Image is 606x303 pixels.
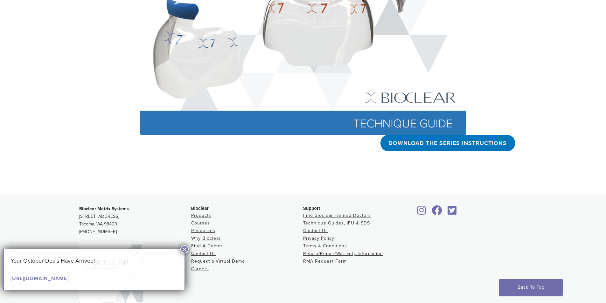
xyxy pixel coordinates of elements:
a: Courses [191,220,210,226]
a: Find A Doctor [191,243,223,249]
a: Contact Us [191,251,216,256]
a: Products [191,213,211,218]
span: Bioclear [191,206,209,211]
a: [URL][DOMAIN_NAME] [10,275,69,282]
a: Find Bioclear Trained Doctors [303,213,371,218]
p: Your October Deals Have Arrived! [10,256,178,265]
a: Bioclear [446,209,459,216]
a: Back To Top [499,279,563,296]
a: Bioclear [415,209,428,216]
p: [STREET_ADDRESS] Tacoma, WA 98409 [PHONE_NUMBER] [79,205,191,236]
a: Careers [191,266,209,272]
a: Request a Virtual Demo [191,258,245,264]
a: Privacy Policy [303,236,334,241]
a: Why Bioclear [191,236,221,241]
a: Contact Us [303,228,328,233]
span: Support [303,206,320,211]
a: Bioclear [430,209,444,216]
strong: Bioclear Matrix Systems [79,206,129,211]
a: Technique Guides, IFU & SDS [303,220,370,226]
button: Close [180,245,189,253]
a: Return/Repair/Warranty Information [303,251,383,256]
a: Resources [191,228,215,233]
a: DOWNLOAD THE SERIES INSTRUCTIONS [380,135,515,151]
a: Terms & Conditions [303,243,347,249]
a: RMA Request Form [303,258,347,264]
